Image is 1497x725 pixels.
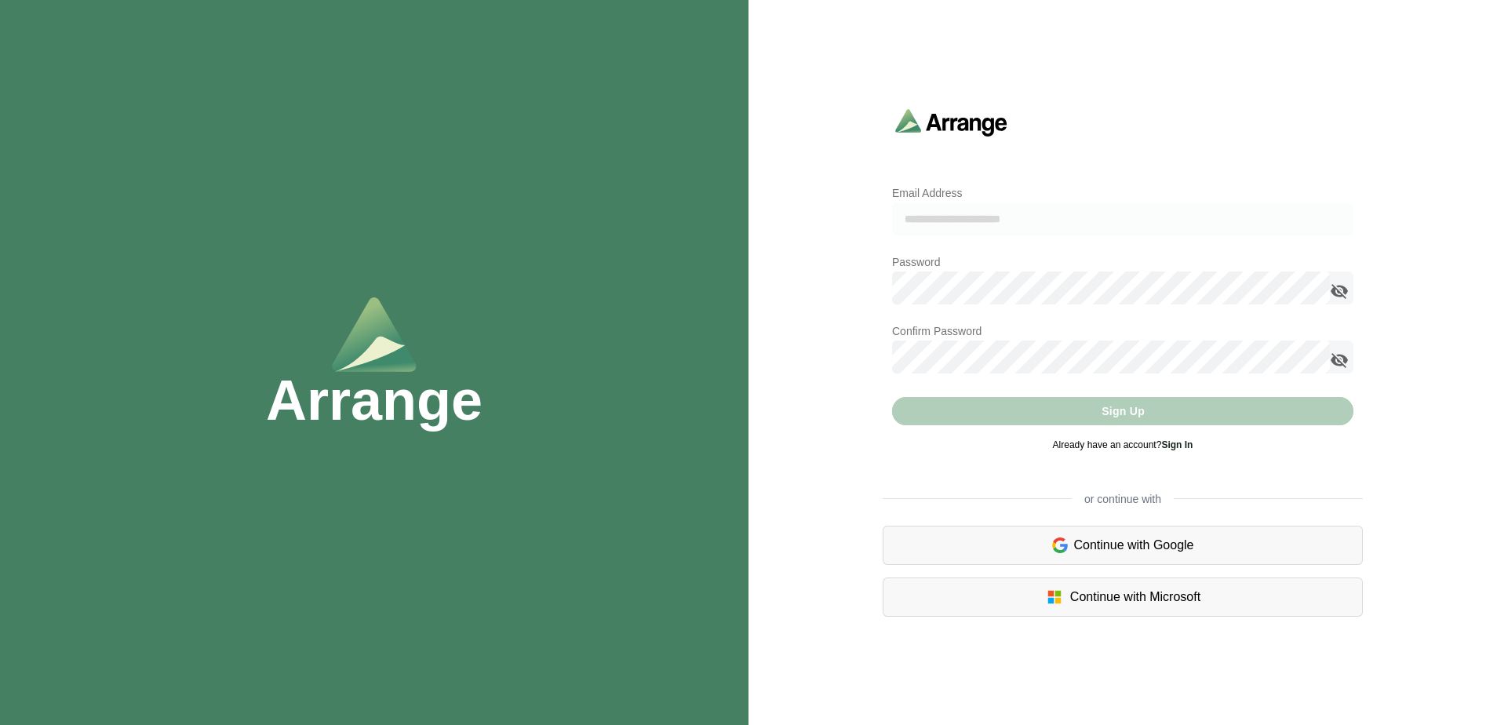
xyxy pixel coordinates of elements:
div: Continue with Microsoft [883,577,1363,617]
a: Sign In [1161,439,1193,450]
h1: Arrange [266,372,483,428]
div: Continue with Google [883,526,1363,565]
img: google-logo.6d399ca0.svg [1052,536,1068,555]
p: Confirm Password [892,322,1353,341]
p: Email Address [892,184,1353,202]
span: Already have an account? [1053,439,1193,450]
i: appended action [1330,282,1349,301]
img: arrangeai-name-small-logo.4d2b8aee.svg [895,108,1007,136]
i: appended action [1330,351,1349,370]
p: Password [892,253,1353,271]
img: microsoft-logo.7cf64d5f.svg [1045,588,1064,607]
span: or continue with [1072,491,1174,507]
